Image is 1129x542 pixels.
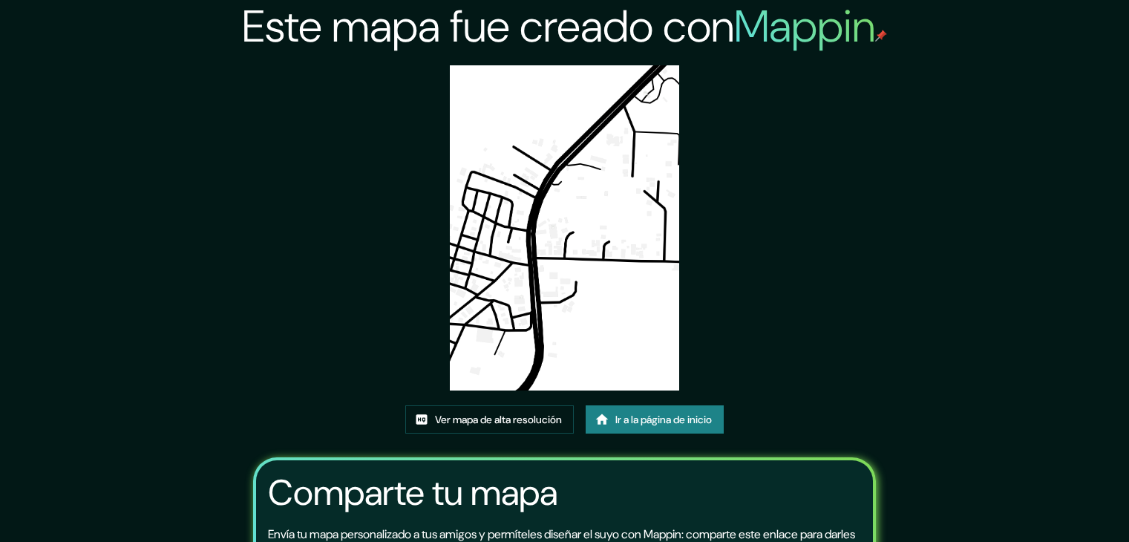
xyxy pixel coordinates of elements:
iframe: Lanzador de widgets de ayuda [997,484,1113,526]
font: Ir a la página de inicio [615,413,712,426]
a: Ir a la página de inicio [586,405,724,434]
img: pin de mapeo [875,30,887,42]
font: Ver mapa de alta resolución [435,413,562,426]
font: Comparte tu mapa [268,469,557,516]
a: Ver mapa de alta resolución [405,405,574,434]
img: mapa creado [450,65,680,391]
